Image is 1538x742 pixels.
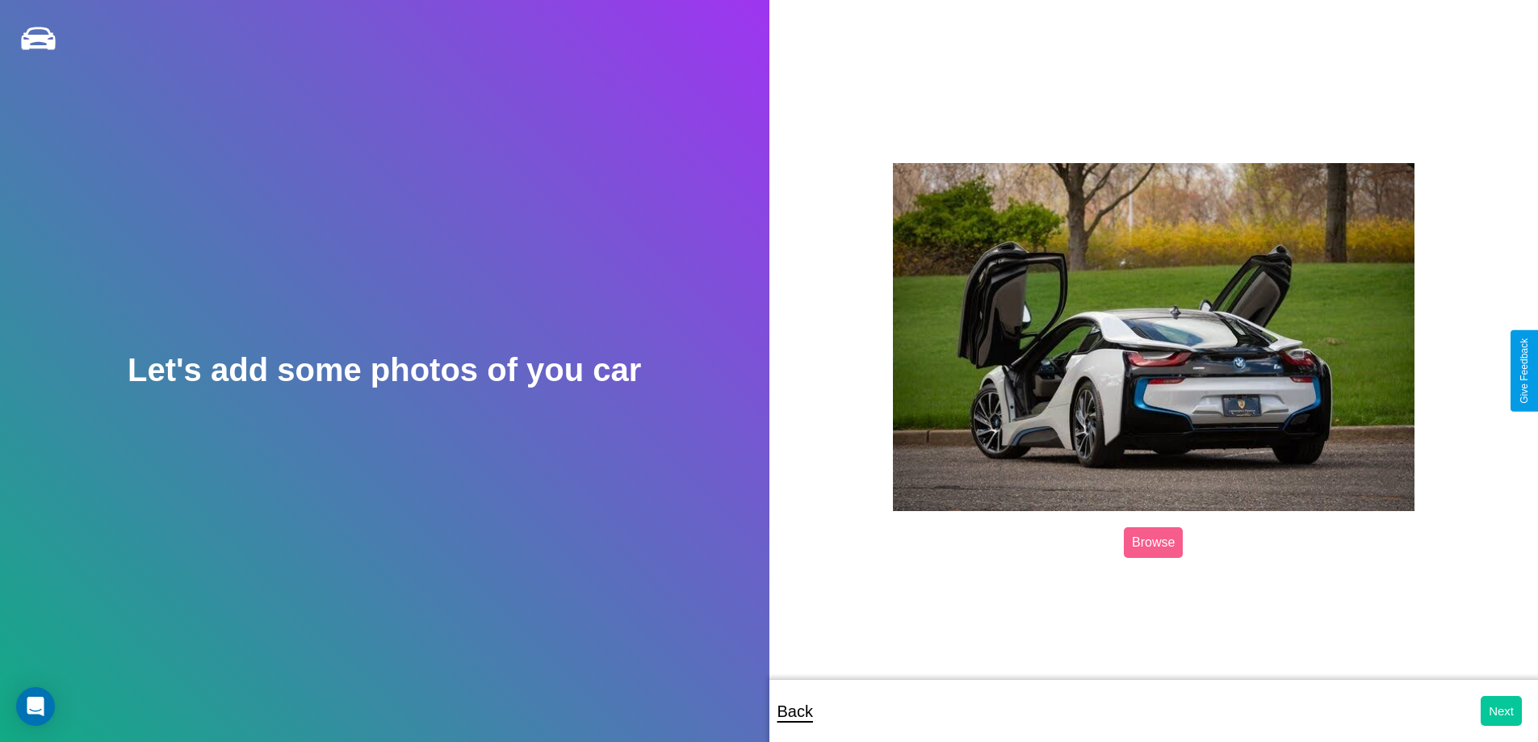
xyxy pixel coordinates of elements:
[777,697,813,726] p: Back
[16,687,55,726] div: Open Intercom Messenger
[1481,696,1522,726] button: Next
[1124,527,1183,558] label: Browse
[128,352,641,388] h2: Let's add some photos of you car
[893,163,1414,511] img: posted
[1519,338,1530,404] div: Give Feedback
